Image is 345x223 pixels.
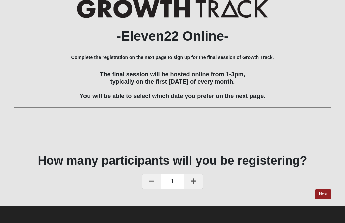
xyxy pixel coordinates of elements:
span: The final session will be hosted online from 1-3pm, [100,71,245,78]
h1: How many participants will you be registering? [14,153,331,168]
b: -Eleven22 Online- [117,29,229,43]
span: 1 [161,174,183,189]
span: You will be able to select which date you prefer on the next page. [80,93,266,99]
b: Complete the registration on the next page to sign up for the final session of Growth Track. [71,55,274,60]
span: typically on the first [DATE] of every month. [110,78,235,85]
a: Next [315,189,331,199]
